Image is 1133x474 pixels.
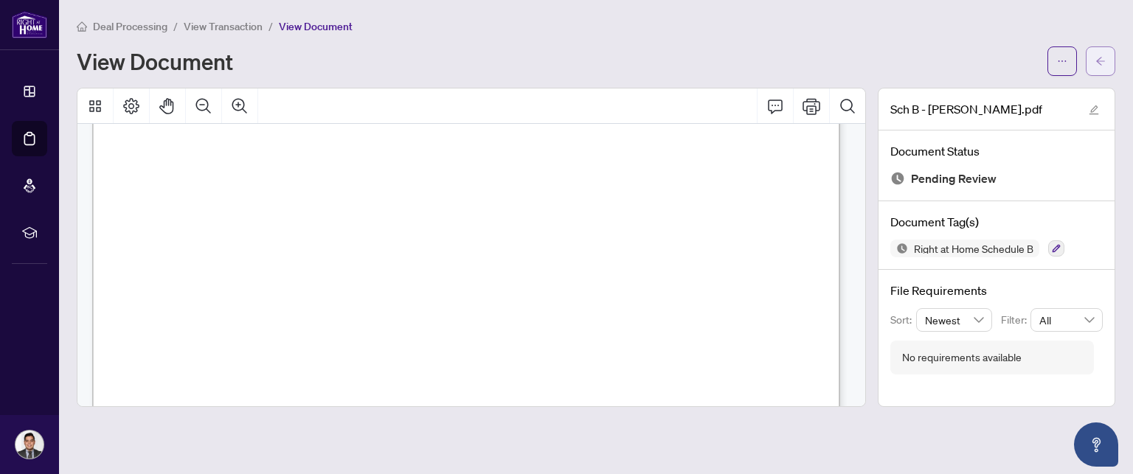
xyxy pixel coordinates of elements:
span: edit [1089,105,1099,115]
div: No requirements available [902,349,1022,366]
span: Sch B - [PERSON_NAME].pdf [890,100,1042,118]
h4: Document Tag(s) [890,213,1103,231]
img: logo [12,11,47,38]
p: Sort: [890,312,916,328]
img: Profile Icon [15,431,44,459]
img: Document Status [890,171,905,186]
span: Newest [925,309,984,331]
h4: Document Status [890,142,1103,160]
li: / [173,18,178,35]
span: All [1039,309,1094,331]
span: Pending Review [911,169,997,189]
span: home [77,21,87,32]
span: arrow-left [1095,56,1106,66]
h1: View Document [77,49,233,73]
h4: File Requirements [890,282,1103,299]
span: View Transaction [184,20,263,33]
p: Filter: [1001,312,1030,328]
span: Right at Home Schedule B [908,243,1039,254]
li: / [268,18,273,35]
img: Status Icon [890,240,908,257]
span: ellipsis [1057,56,1067,66]
span: Deal Processing [93,20,167,33]
button: Open asap [1074,422,1118,467]
span: View Document [279,20,353,33]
